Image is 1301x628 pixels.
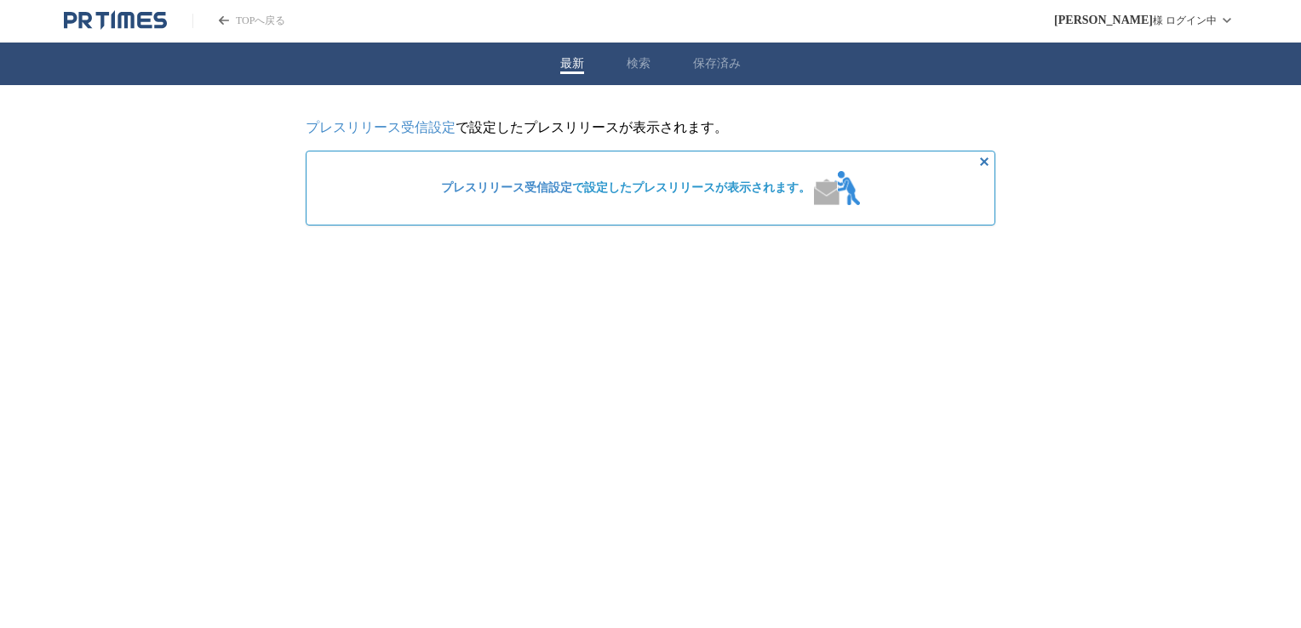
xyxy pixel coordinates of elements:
button: 最新 [560,56,584,71]
a: プレスリリース受信設定 [441,181,572,194]
a: PR TIMESのトップページはこちら [64,10,167,31]
p: で設定したプレスリリースが表示されます。 [306,119,995,137]
a: PR TIMESのトップページはこちら [192,14,285,28]
button: 保存済み [693,56,741,71]
span: [PERSON_NAME] [1054,14,1153,27]
button: 非表示にする [974,151,994,172]
button: 検索 [627,56,650,71]
a: プレスリリース受信設定 [306,120,456,134]
span: で設定したプレスリリースが表示されます。 [441,180,811,196]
